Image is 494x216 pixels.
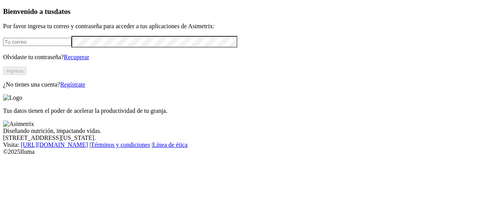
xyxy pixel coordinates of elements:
[3,148,491,155] div: © 2025 Iluma
[91,141,150,148] a: Términos y condiciones
[21,141,88,148] a: [URL][DOMAIN_NAME]
[64,54,89,60] a: Recuperar
[3,128,491,134] div: Diseñando nutrición, impactando vidas.
[3,54,491,61] p: Olvidaste tu contraseña?
[3,134,491,141] div: [STREET_ADDRESS][US_STATE].
[60,81,85,88] a: Regístrate
[3,67,26,75] button: Ingresa
[3,121,34,128] img: Asimetrix
[3,38,71,46] input: Tu correo
[3,81,491,88] p: ¿No tienes una cuenta?
[3,107,491,114] p: Tus datos tienen el poder de acelerar la productividad de tu granja.
[3,23,491,30] p: Por favor ingresa tu correo y contraseña para acceder a tus aplicaciones de Asimetrix:
[3,7,491,16] h3: Bienvenido a tus
[3,94,22,101] img: Logo
[153,141,188,148] a: Línea de ética
[54,7,71,15] span: datos
[3,141,491,148] div: Visita : | |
